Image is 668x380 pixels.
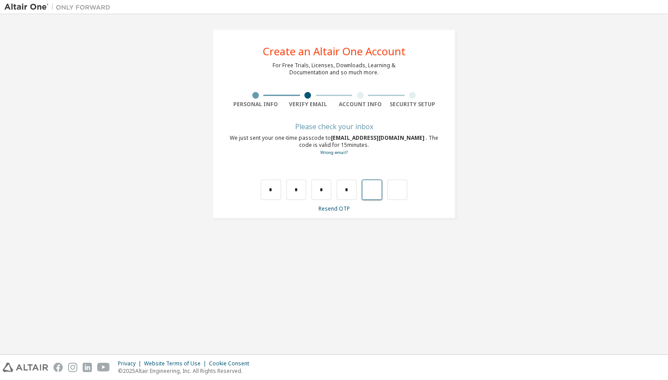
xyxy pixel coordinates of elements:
span: [EMAIL_ADDRESS][DOMAIN_NAME] [331,134,426,142]
a: Resend OTP [319,205,350,212]
div: Security Setup [387,101,439,108]
img: Altair One [4,3,115,12]
img: altair_logo.svg [3,363,48,372]
img: instagram.svg [68,363,77,372]
div: Privacy [118,360,144,367]
div: Personal Info [229,101,282,108]
div: Please check your inbox [229,124,439,129]
div: Create an Altair One Account [263,46,406,57]
img: facebook.svg [53,363,63,372]
div: For Free Trials, Licenses, Downloads, Learning & Documentation and so much more. [273,62,395,76]
img: youtube.svg [97,363,110,372]
a: Go back to the registration form [320,150,348,155]
img: linkedin.svg [83,363,92,372]
div: Account Info [334,101,387,108]
div: Cookie Consent [209,360,254,367]
div: Verify Email [282,101,334,108]
div: We just sent your one-time passcode to . The code is valid for 15 minutes. [229,134,439,156]
p: © 2025 Altair Engineering, Inc. All Rights Reserved. [118,367,254,375]
div: Website Terms of Use [144,360,209,367]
